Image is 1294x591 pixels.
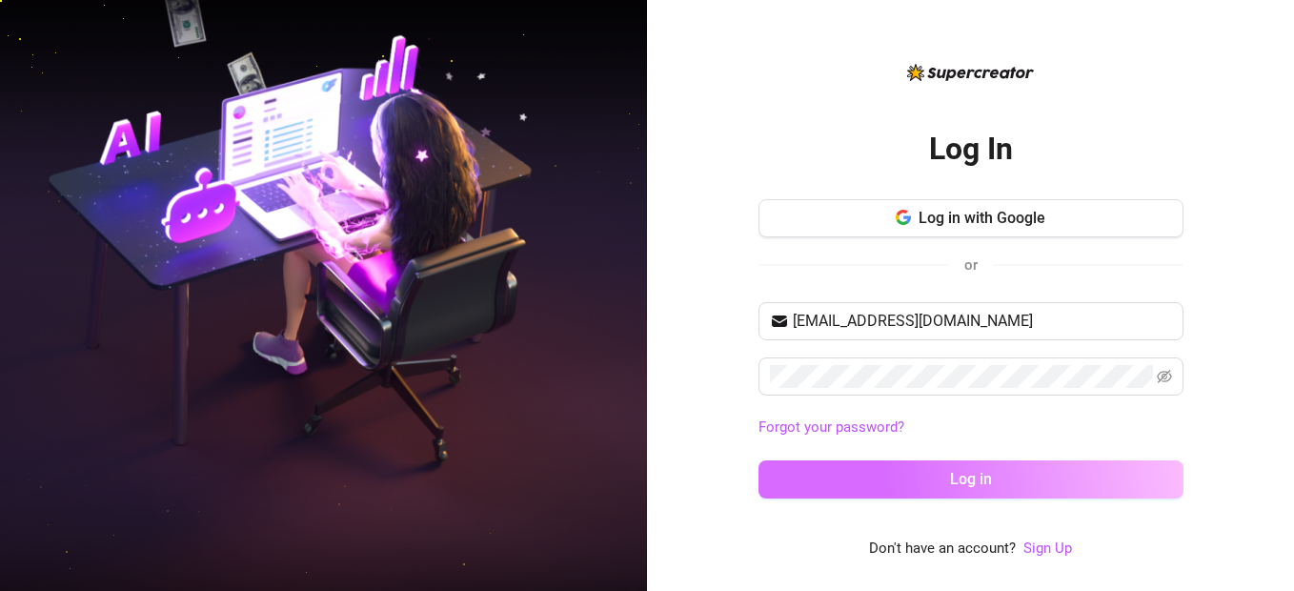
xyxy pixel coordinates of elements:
span: Log in [950,470,992,488]
span: Log in with Google [919,209,1045,227]
a: Forgot your password? [758,417,1183,439]
span: eye-invisible [1157,369,1172,384]
a: Forgot your password? [758,418,904,436]
input: Your email [793,310,1172,333]
a: Sign Up [1023,538,1072,560]
span: or [964,256,978,274]
a: Sign Up [1023,540,1072,557]
span: Don't have an account? [869,538,1016,560]
button: Log in with Google [758,199,1183,237]
button: Log in [758,460,1183,499]
img: logo-BBDzfeDw.svg [907,64,1034,81]
h2: Log In [929,130,1013,169]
